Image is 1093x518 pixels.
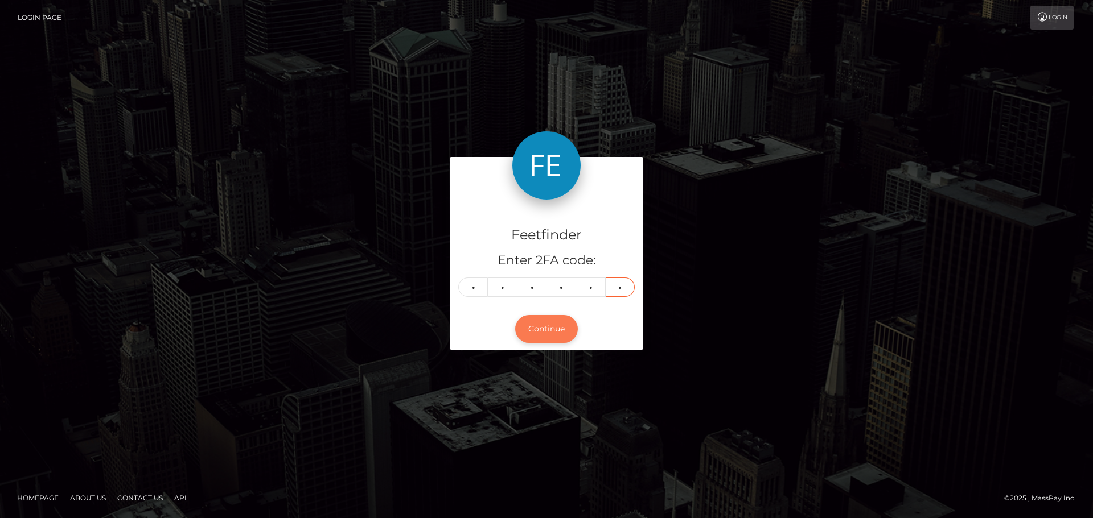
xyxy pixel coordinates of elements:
[13,489,63,507] a: Homepage
[458,252,635,270] h5: Enter 2FA code:
[65,489,110,507] a: About Us
[1004,492,1084,504] div: © 2025 , MassPay Inc.
[18,6,61,30] a: Login Page
[512,131,581,200] img: Feetfinder
[1030,6,1074,30] a: Login
[458,225,635,245] h4: Feetfinder
[515,315,578,343] button: Continue
[113,489,167,507] a: Contact Us
[170,489,191,507] a: API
